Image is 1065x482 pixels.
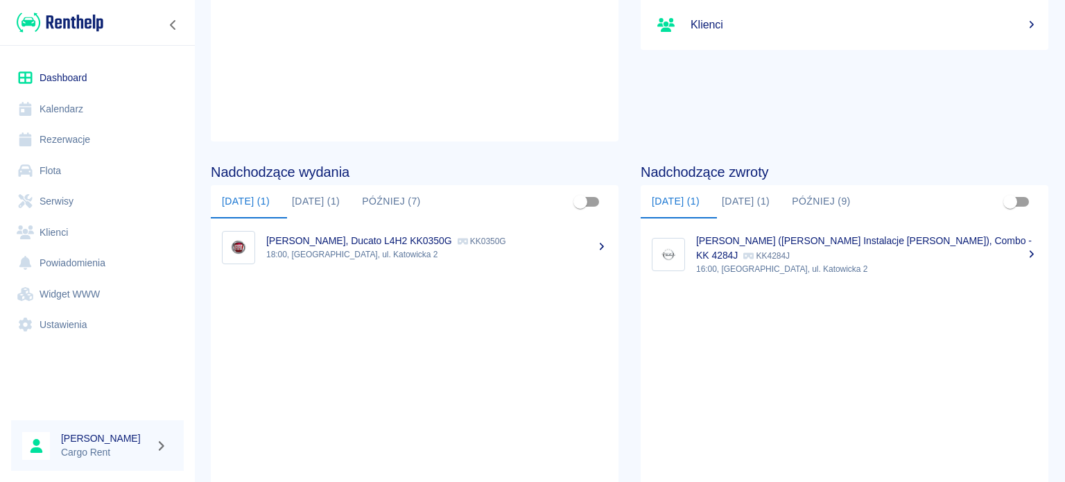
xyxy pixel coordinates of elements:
[61,445,150,460] p: Cargo Rent
[641,224,1048,285] a: Image[PERSON_NAME] ([PERSON_NAME] Instalacje [PERSON_NAME]), Combo - KK 4284J KK4284J16:00, [GEOG...
[11,124,184,155] a: Rezerwacje
[711,185,781,218] button: [DATE] (1)
[655,241,682,268] img: Image
[997,189,1023,215] span: Pokaż przypisane tylko do mnie
[567,189,594,215] span: Pokaż przypisane tylko do mnie
[351,185,432,218] button: Później (7)
[641,6,1048,44] a: Klienci
[11,94,184,125] a: Kalendarz
[211,185,281,218] button: [DATE] (1)
[696,235,1032,261] p: [PERSON_NAME] ([PERSON_NAME] Instalacje [PERSON_NAME]), Combo - KK 4284J
[781,185,862,218] button: Później (9)
[225,234,252,261] img: Image
[11,11,103,34] a: Renthelp logo
[11,279,184,310] a: Widget WWW
[211,164,618,180] h4: Nadchodzące wydania
[211,224,618,270] a: Image[PERSON_NAME], Ducato L4H2 KK0350G KK0350G18:00, [GEOGRAPHIC_DATA], ul. Katowicka 2
[266,235,452,246] p: [PERSON_NAME], Ducato L4H2 KK0350G
[11,186,184,217] a: Serwisy
[11,309,184,341] a: Ustawienia
[458,236,506,246] p: KK0350G
[696,263,1037,275] p: 16:00, [GEOGRAPHIC_DATA], ul. Katowicka 2
[17,11,103,34] img: Renthelp logo
[11,248,184,279] a: Powiadomienia
[266,248,607,261] p: 18:00, [GEOGRAPHIC_DATA], ul. Katowicka 2
[281,185,351,218] button: [DATE] (1)
[61,431,150,445] h6: [PERSON_NAME]
[11,217,184,248] a: Klienci
[691,18,1037,32] h5: Klienci
[163,16,184,34] button: Zwiń nawigację
[641,185,711,218] button: [DATE] (1)
[11,62,184,94] a: Dashboard
[743,251,790,261] p: KK4284J
[11,155,184,187] a: Flota
[641,164,1048,180] h4: Nadchodzące zwroty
